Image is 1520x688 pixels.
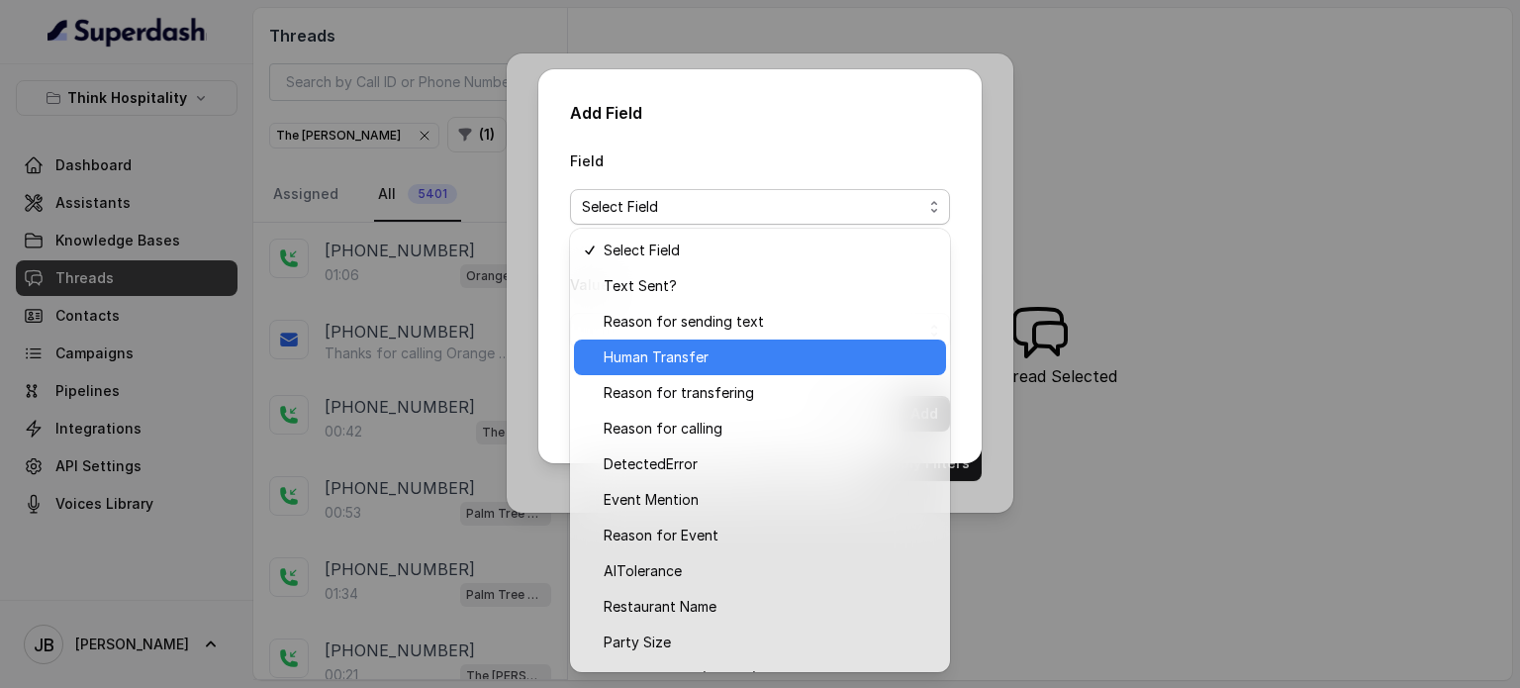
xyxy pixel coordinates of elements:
button: Select Field [570,189,950,225]
span: AITolerance [604,559,934,583]
span: Reason for calling [604,417,934,441]
span: Reason for transfering [604,381,934,405]
span: Select Field [604,239,934,262]
span: DetectedError [604,452,934,476]
span: Event Mention [604,488,934,512]
span: Select Field [582,195,922,219]
span: Reason for sending text [604,310,934,334]
div: Select Field [570,229,950,672]
span: Text Sent? [604,274,934,298]
span: Restaurant Name [604,595,934,619]
span: Party Size [604,631,934,654]
span: Human Transfer [604,345,934,369]
span: Reason for Event [604,524,934,547]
